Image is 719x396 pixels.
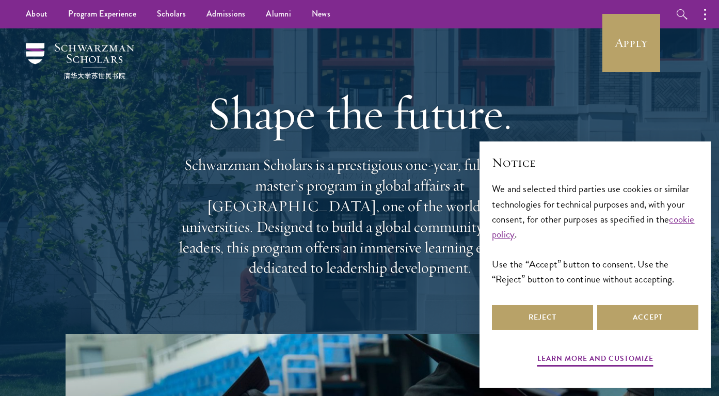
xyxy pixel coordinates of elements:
h1: Shape the future. [174,84,546,142]
button: Reject [492,305,593,330]
div: We and selected third parties use cookies or similar technologies for technical purposes and, wit... [492,181,698,286]
h2: Notice [492,154,698,171]
button: Accept [597,305,698,330]
a: cookie policy [492,212,695,242]
p: Schwarzman Scholars is a prestigious one-year, fully funded master’s program in global affairs at... [174,155,546,278]
button: Learn more and customize [537,352,653,368]
img: Schwarzman Scholars [26,43,134,79]
a: Apply [602,14,660,72]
